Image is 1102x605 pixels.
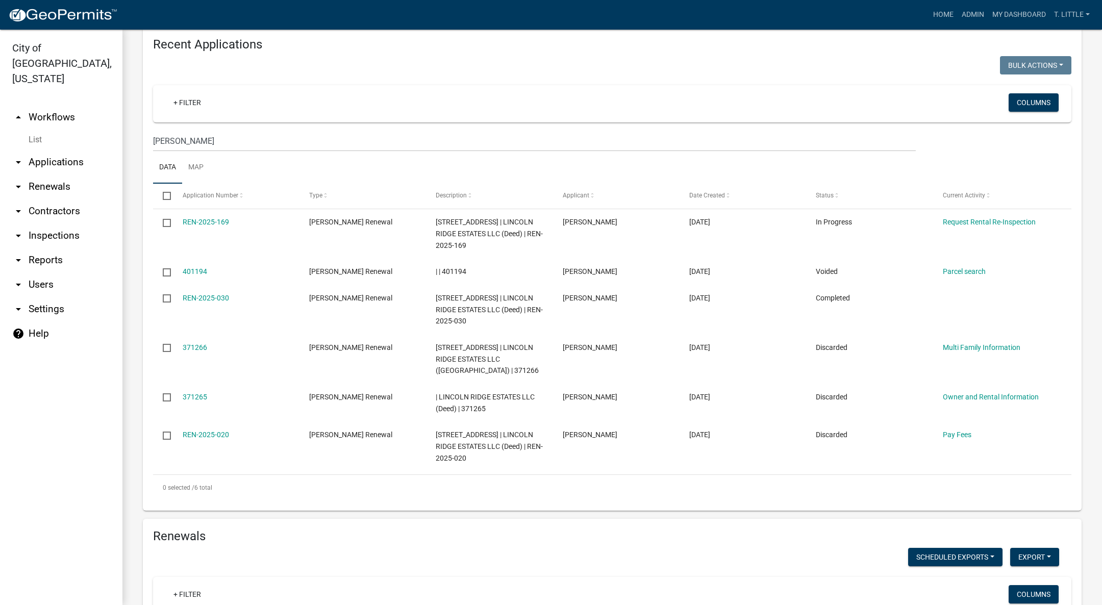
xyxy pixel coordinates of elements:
[689,267,710,275] span: 04/07/2025
[436,267,466,275] span: | | 401194
[12,254,24,266] i: arrow_drop_down
[689,431,710,439] span: 01/31/2025
[165,585,209,603] a: + Filter
[689,343,710,351] span: 01/31/2025
[309,267,392,275] span: Rental Registration Renewal
[816,294,850,302] span: Completed
[183,393,207,401] a: 371265
[563,267,617,275] span: Tyler
[958,5,988,24] a: Admin
[943,218,1036,226] a: Request Rental Re-Inspection
[309,294,392,302] span: Rental Registration Renewal
[183,192,238,199] span: Application Number
[943,267,986,275] a: Parcel search
[933,184,1060,208] datatable-header-cell: Current Activity
[182,152,210,184] a: Map
[426,184,553,208] datatable-header-cell: Description
[689,218,710,226] span: 09/09/2025
[12,205,24,217] i: arrow_drop_down
[689,393,710,401] span: 01/31/2025
[165,93,209,112] a: + Filter
[563,218,617,226] span: Tyler
[436,218,543,249] span: 1210 N 9TH ST # 1 | LINCOLN RIDGE ESTATES LLC (Deed) | REN-2025-169
[153,37,1071,52] h4: Recent Applications
[806,184,933,208] datatable-header-cell: Status
[436,393,535,413] span: | LINCOLN RIDGE ESTATES LLC (Deed) | 371265
[929,5,958,24] a: Home
[309,393,392,401] span: Rental Registration Renewal
[1009,93,1059,112] button: Columns
[943,192,985,199] span: Current Activity
[12,279,24,291] i: arrow_drop_down
[816,393,847,401] span: Discarded
[12,327,24,340] i: help
[153,152,182,184] a: Data
[153,475,1071,500] div: 6 total
[299,184,426,208] datatable-header-cell: Type
[163,484,194,491] span: 0 selected /
[563,343,617,351] span: Tyler
[12,111,24,123] i: arrow_drop_up
[908,548,1003,566] button: Scheduled Exports
[816,431,847,439] span: Discarded
[183,343,207,351] a: 371266
[1050,5,1094,24] a: T. Little
[309,218,392,226] span: Rental Registration Renewal
[309,431,392,439] span: Rental Registration Renewal
[183,431,229,439] a: REN-2025-020
[153,184,172,208] datatable-header-cell: Select
[12,181,24,193] i: arrow_drop_down
[816,343,847,351] span: Discarded
[1009,585,1059,603] button: Columns
[563,431,617,439] span: Tyler
[436,431,543,462] span: 1500 N 9TH ST # 1 | LINCOLN RIDGE ESTATES LLC (Deed) | REN-2025-020
[436,343,539,375] span: 1210 N 9TH ST # 5 | LINCOLN RIDGE ESTATES LLC (Deed) | 371266
[943,343,1020,351] a: Multi Family Information
[153,529,1071,544] h4: Renewals
[988,5,1050,24] a: My Dashboard
[563,192,589,199] span: Applicant
[563,294,617,302] span: Tyler
[943,431,971,439] a: Pay Fees
[183,294,229,302] a: REN-2025-030
[680,184,806,208] datatable-header-cell: Date Created
[816,267,838,275] span: Voided
[943,393,1039,401] a: Owner and Rental Information
[553,184,680,208] datatable-header-cell: Applicant
[436,192,467,199] span: Description
[436,294,543,325] span: 1500 N 9TH ST | LINCOLN RIDGE ESTATES LLC (Deed) | REN-2025-030
[689,294,710,302] span: 01/31/2025
[12,156,24,168] i: arrow_drop_down
[183,218,229,226] a: REN-2025-169
[183,267,207,275] a: 401194
[309,343,392,351] span: Rental Registration Renewal
[689,192,725,199] span: Date Created
[12,230,24,242] i: arrow_drop_down
[563,393,617,401] span: Tyler
[153,131,916,152] input: Search for applications
[1000,56,1071,74] button: Bulk Actions
[12,303,24,315] i: arrow_drop_down
[816,218,852,226] span: In Progress
[172,184,299,208] datatable-header-cell: Application Number
[309,192,322,199] span: Type
[1010,548,1059,566] button: Export
[816,192,834,199] span: Status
